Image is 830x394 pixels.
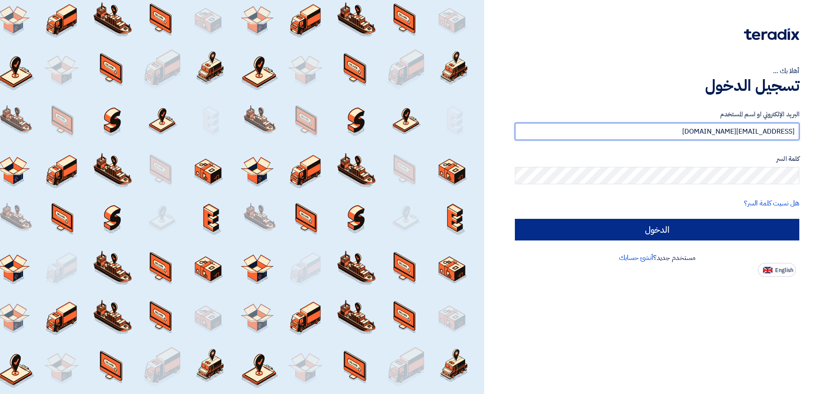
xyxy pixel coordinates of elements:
span: English [775,267,793,273]
h1: تسجيل الدخول [515,76,799,95]
div: أهلا بك ... [515,66,799,76]
img: Teradix logo [744,28,799,40]
label: البريد الإلكتروني او اسم المستخدم [515,109,799,119]
label: كلمة السر [515,154,799,164]
a: هل نسيت كلمة السر؟ [744,198,799,208]
input: أدخل بريد العمل الإلكتروني او اسم المستخدم الخاص بك ... [515,123,799,140]
img: en-US.png [763,267,773,273]
button: English [758,263,796,277]
input: الدخول [515,219,799,240]
div: مستخدم جديد؟ [515,253,799,263]
a: أنشئ حسابك [619,253,653,263]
